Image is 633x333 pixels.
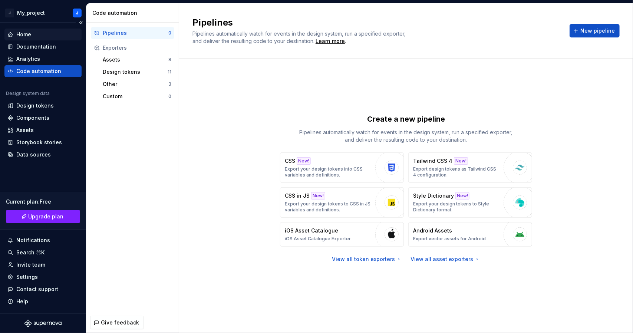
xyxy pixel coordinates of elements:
div: Notifications [16,237,50,244]
div: 0 [168,93,171,99]
p: Style Dictionary [413,192,454,200]
span: Give feedback [101,319,139,326]
button: iOS Asset CatalogueiOS Asset Catalogue Exporter [280,222,404,247]
div: J [76,10,78,16]
p: iOS Asset Catalogue [285,227,338,234]
button: Contact support [4,283,82,295]
div: 3 [168,81,171,87]
div: New! [311,192,325,200]
span: . [314,39,346,44]
div: My_project [17,9,45,17]
button: CSS in JSNew!Export your design tokens to CSS in JS variables and definitions. [280,187,404,218]
div: Custom [103,93,168,100]
button: Give feedback [90,316,144,329]
a: Storybook stories [4,136,82,148]
div: 8 [168,57,171,63]
span: Pipelines automatically watch for events in the design system, run a specified exporter, and deli... [192,30,407,44]
p: Android Assets [413,227,452,234]
div: Other [103,80,168,88]
div: Assets [16,126,34,134]
div: Storybook stories [16,139,62,146]
span: Upgrade plan [29,213,64,220]
div: Components [16,114,49,122]
p: Export design tokens as Tailwind CSS 4 configuration. [413,166,500,178]
a: Invite team [4,259,82,271]
h2: Pipelines [192,17,561,29]
div: New! [454,157,468,165]
p: CSS in JS [285,192,310,200]
a: Upgrade plan [6,210,80,223]
a: Design tokens [4,100,82,112]
p: iOS Asset Catalogue Exporter [285,236,351,242]
button: New pipeline [570,24,620,37]
div: 0 [168,30,171,36]
button: Assets8 [100,54,174,66]
div: New! [455,192,469,200]
div: New! [297,157,311,165]
p: CSS [285,157,295,165]
p: Create a new pipeline [367,114,445,124]
div: Design tokens [103,68,168,76]
div: Help [16,298,28,305]
a: Home [4,29,82,40]
button: Design tokens11 [100,66,174,78]
button: Notifications [4,234,82,246]
button: JMy_projectJ [1,5,85,21]
a: Components [4,112,82,124]
div: Assets [103,56,168,63]
span: New pipeline [580,27,615,34]
div: Data sources [16,151,51,158]
div: Contact support [16,286,58,293]
div: Design system data [6,90,50,96]
a: Data sources [4,149,82,161]
div: Settings [16,273,38,281]
p: Pipelines automatically watch for events in the design system, run a specified exporter, and deli... [295,129,517,144]
button: Search ⌘K [4,247,82,258]
a: Code automation [4,65,82,77]
p: Export your design tokens to CSS in JS variables and definitions. [285,201,372,213]
div: Code automation [16,67,61,75]
a: Settings [4,271,82,283]
a: Learn more [316,37,345,45]
svg: Supernova Logo [24,320,62,327]
p: Export vector assets for Android [413,236,486,242]
div: Search ⌘K [16,249,44,256]
div: Invite team [16,261,45,268]
button: Other3 [100,78,174,90]
p: Export your design tokens into CSS variables and definitions. [285,166,372,178]
div: J [5,9,14,17]
a: Assets [4,124,82,136]
div: Code automation [92,9,176,17]
div: 11 [168,69,171,75]
div: Analytics [16,55,40,63]
div: Documentation [16,43,56,50]
p: Export your design tokens to Style Dictionary format. [413,201,500,213]
div: Current plan : Free [6,198,80,205]
p: Tailwind CSS 4 [413,157,452,165]
div: Exporters [103,44,171,52]
div: Pipelines [103,29,168,37]
button: Pipelines0 [91,27,174,39]
button: Help [4,296,82,307]
button: Custom0 [100,90,174,102]
div: Home [16,31,31,38]
a: Documentation [4,41,82,53]
a: View all token exporters [332,255,402,263]
div: Design tokens [16,102,54,109]
a: View all asset exporters [411,255,480,263]
button: Tailwind CSS 4New!Export design tokens as Tailwind CSS 4 configuration. [408,152,532,183]
button: Android AssetsExport vector assets for Android [408,222,532,247]
button: Collapse sidebar [76,17,86,28]
button: Style DictionaryNew!Export your design tokens to Style Dictionary format. [408,187,532,218]
button: CSSNew!Export your design tokens into CSS variables and definitions. [280,152,404,183]
a: Analytics [4,53,82,65]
